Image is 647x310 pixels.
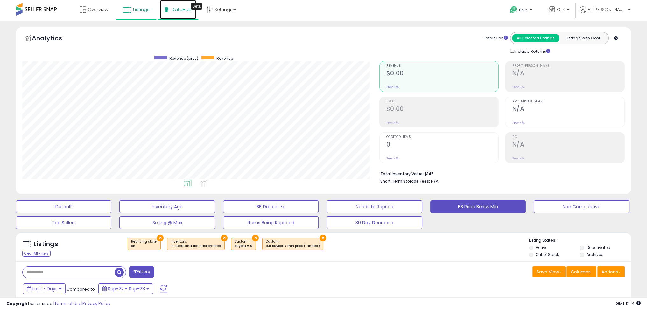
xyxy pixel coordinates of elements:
button: All Selected Listings [512,34,559,42]
span: Revenue [216,56,233,61]
button: BB Drop in 7d [223,200,319,213]
i: Get Help [510,6,517,14]
small: Prev: N/A [512,156,524,160]
button: Needs to Reprice [327,200,422,213]
span: Revenue [386,64,499,68]
a: Hi [PERSON_NAME] [580,6,630,21]
span: ROI [512,135,624,139]
button: Columns [566,266,596,277]
label: Out of Stock [536,252,559,257]
b: Total Inventory Value: [380,171,424,176]
h2: N/A [512,141,624,149]
button: Listings With Cost [559,34,607,42]
button: Items Being Repriced [223,216,319,229]
span: Ordered Items [386,135,499,139]
a: Privacy Policy [82,300,110,307]
label: Archived [587,252,604,257]
small: Prev: N/A [512,121,524,125]
div: Clear All Filters [22,251,51,257]
label: Active [536,245,547,250]
span: Overview [88,6,108,13]
li: $145 [380,169,620,177]
h2: $0.00 [386,105,499,114]
span: Custom: [235,239,252,249]
div: on [131,244,157,248]
a: Terms of Use [54,300,81,307]
span: Profit [PERSON_NAME] [512,64,624,68]
h2: N/A [512,70,624,78]
span: Repricing state : [131,239,157,249]
span: Revenue (prev) [169,56,198,61]
button: Save View [532,266,566,277]
button: Default [16,200,111,213]
button: Filters [129,266,154,278]
span: Listings [133,6,150,13]
div: Include Returns [505,47,558,55]
span: Hi [PERSON_NAME] [588,6,626,13]
button: × [252,235,259,241]
small: Prev: N/A [386,156,399,160]
div: seller snap | | [6,301,110,307]
button: × [157,235,164,241]
strong: Copyright [6,300,30,307]
h5: Analytics [32,34,74,44]
span: Custom: [266,239,320,249]
label: Deactivated [587,245,610,250]
button: Last 7 Days [23,283,66,294]
button: Actions [597,266,625,277]
div: buybox = 0 [235,244,252,248]
span: Avg. Buybox Share [512,100,624,103]
p: Listing States: [529,238,631,244]
div: cur buybox < min price (landed) [266,244,320,248]
span: DataHub [172,6,192,13]
small: Prev: N/A [386,85,399,89]
h5: Listings [34,240,58,249]
span: Sep-22 - Sep-28 [108,286,145,292]
span: Inventory : [171,239,221,249]
button: Sep-22 - Sep-28 [98,283,153,294]
span: 2025-10-6 12:14 GMT [616,300,641,307]
span: N/A [431,178,439,184]
span: Last 7 Days [32,286,58,292]
small: Prev: N/A [512,85,524,89]
h2: N/A [512,105,624,114]
span: Columns [571,269,591,275]
div: Totals For [483,35,508,41]
button: 30 Day Decrease [327,216,422,229]
div: in stock and fba backordered [171,244,221,248]
button: Selling @ Max [119,216,215,229]
span: CLK [557,6,565,13]
button: BB Price Below Min [430,200,526,213]
span: Profit [386,100,499,103]
button: Top Sellers [16,216,111,229]
div: Tooltip anchor [191,3,202,10]
span: Compared to: [67,286,96,292]
button: × [221,235,228,241]
h2: 0 [386,141,499,149]
button: Non Competitive [534,200,629,213]
button: Inventory Age [119,200,215,213]
button: × [320,235,326,241]
b: Short Term Storage Fees: [380,178,430,184]
small: Prev: N/A [386,121,399,125]
a: Help [505,1,538,21]
span: Help [519,7,528,13]
h2: $0.00 [386,70,499,78]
